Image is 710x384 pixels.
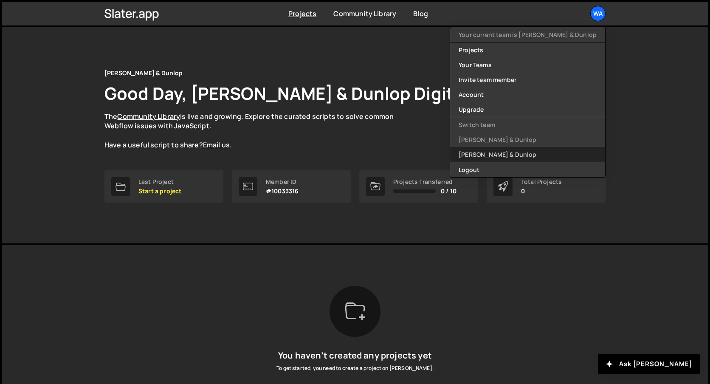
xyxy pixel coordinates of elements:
p: Start a project [138,188,181,195]
a: Last Project Start a project [104,170,223,203]
a: [PERSON_NAME] & Dunlop [450,147,605,162]
a: Projects [288,9,316,18]
p: To get started, you need to create a project on [PERSON_NAME]. [276,364,434,373]
div: Projects Transferred [393,178,456,185]
a: Community Library [117,112,180,121]
a: Projects [450,42,605,57]
a: Wa [590,6,606,21]
span: 0 / 10 [441,188,456,195]
div: Member ID [266,178,299,185]
a: Upgrade [450,102,605,117]
p: #10033316 [266,188,299,195]
h1: Good Day, [PERSON_NAME] & Dunlop Digital [104,82,468,105]
div: [PERSON_NAME] & Dunlop [104,68,183,78]
a: Email us [203,140,230,150]
p: 0 [521,188,562,195]
a: Your Teams [450,57,605,72]
button: Ask [PERSON_NAME] [598,354,700,374]
h5: You haven’t created any projects yet [276,350,434,361]
a: Account [450,87,605,102]
a: Community Library [333,9,396,18]
button: Logout [450,162,605,177]
div: Total Projects [521,178,562,185]
div: Last Project [138,178,181,185]
a: Invite team member [450,72,605,87]
a: Blog [413,9,428,18]
p: The is live and growing. Explore the curated scripts to solve common Webflow issues with JavaScri... [104,112,410,150]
